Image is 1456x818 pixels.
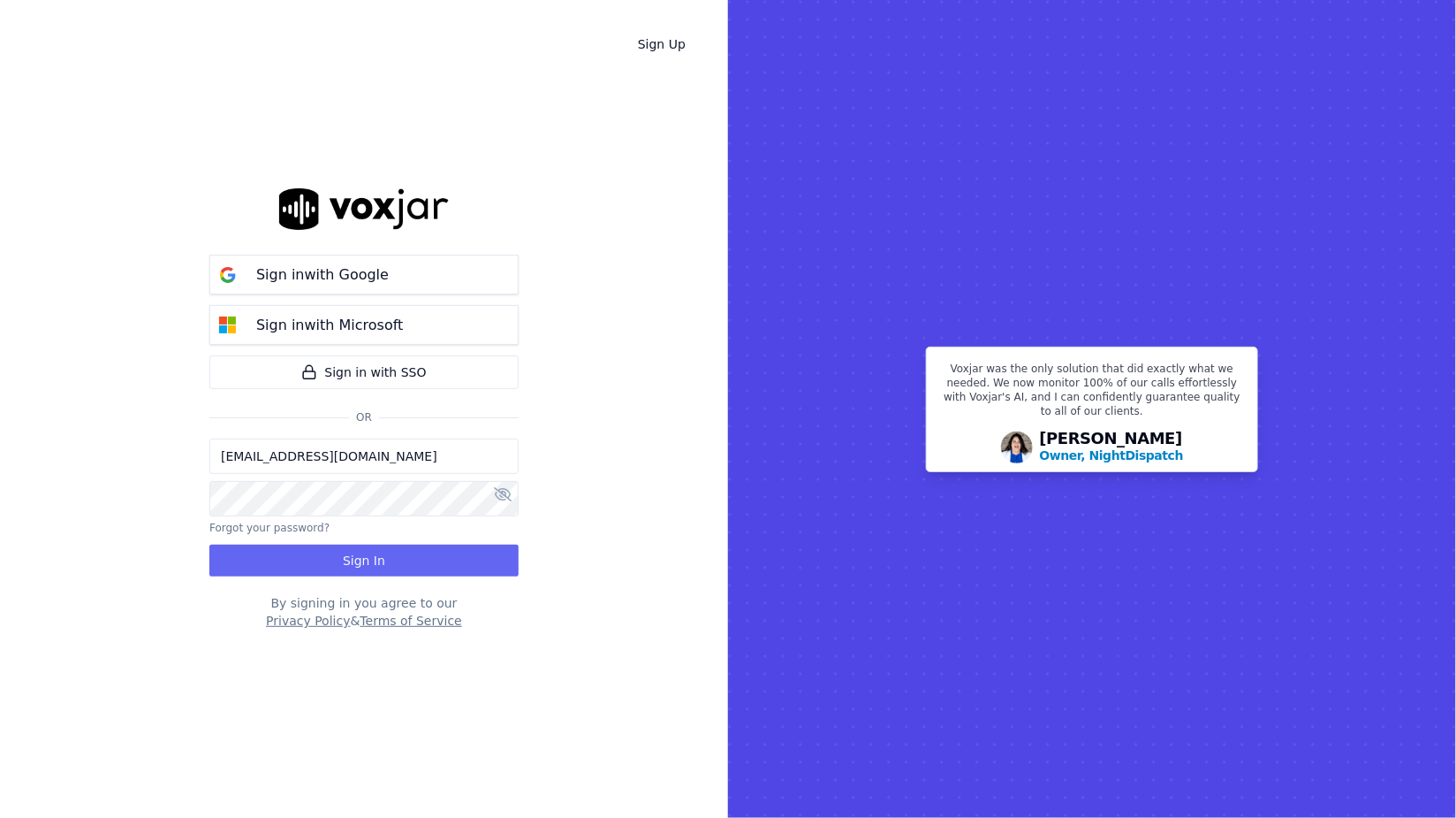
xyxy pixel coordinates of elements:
[209,521,330,535] button: Forgot your password?
[256,315,403,336] p: Sign in with Microsoft
[1040,431,1184,464] div: [PERSON_NAME]
[624,28,700,60] a: Sign Up
[210,257,246,293] img: google Sign in button
[209,545,519,577] button: Sign In
[210,308,246,343] img: microsoft Sign in button
[266,612,350,630] button: Privacy Policy
[360,612,461,630] button: Terms of Service
[1001,432,1033,463] img: Avatar
[349,410,379,424] span: Or
[1040,447,1184,464] p: Owner, NightDispatch
[256,264,389,286] p: Sign in with Google
[209,355,519,389] a: Sign in with SSO
[279,188,449,230] img: logo
[209,594,519,630] div: By signing in you agree to our &
[937,362,1247,425] p: Voxjar was the only solution that did exactly what we needed. We now monitor 100% of our calls ef...
[209,439,519,474] input: Email
[209,305,519,345] button: Sign inwith Microsoft
[209,255,519,294] button: Sign inwith Google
